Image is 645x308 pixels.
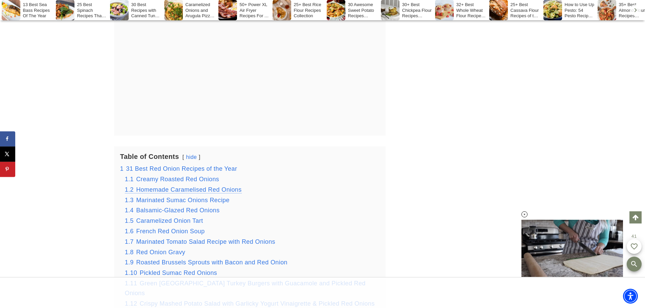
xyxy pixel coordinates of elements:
b: Table of Contents [120,153,179,160]
span: Roasted Brussels Sprouts with Bacon and Red Onion [136,259,287,266]
span: 1.8 [125,249,134,256]
a: 1 31 Best Red Onion Recipes of the Year [120,165,237,172]
a: 1.5 Caramelized Onion Tart [125,217,203,224]
span: 1.10 [125,269,137,276]
span: 1.1 [125,176,134,183]
span: Balsamic-Glazed Red Onions [136,207,220,214]
span: 1.9 [125,259,134,266]
iframe: Advertisement [158,278,487,308]
span: Marinated Sumac Onions Recipe [136,197,230,204]
span: Pickled Sumac Red Onions [140,269,217,276]
a: 1.6 French Red Onion Soup [125,228,205,235]
span: 1.4 [125,207,134,214]
a: 1.4 Balsamic-Glazed Red Onions [125,207,220,214]
div: Accessibility Menu [623,289,638,304]
span: Marinated Tomato Salad Recipe with Red Onions [136,238,275,245]
span: 1.2 [125,186,134,193]
span: Caramelized Onion Tart [136,217,203,224]
a: 1.3 Marinated Sumac Onions Recipe [125,197,230,204]
img: get [1,0,5,5]
iframe: Advertisement [420,34,521,237]
a: 1.8 Red Onion Gravy [125,249,186,256]
span: 1.6 [125,228,134,235]
a: 1.9 Roasted Brussels Sprouts with Bacon and Red Onion [125,259,287,266]
a: Scroll to top [629,211,642,223]
a: 1.1 Creamy Roasted Red Onions [125,176,219,183]
span: French Red Onion Soup [136,228,205,235]
a: 1.7 Marinated Tomato Salad Recipe with Red Onions [125,238,276,245]
span: 1.5 [125,217,134,224]
span: 1 [120,165,124,172]
span: 1.3 [125,197,134,204]
span: 1.7 [125,238,134,245]
iframe: Advertisement [114,2,386,72]
span: Creamy Roasted Red Onions [136,176,219,183]
span: Homemade Caramelised Red Onions [136,186,242,193]
a: 1.10 Pickled Sumac Red Onions [125,269,217,276]
a: hide [186,154,197,160]
span: Red Onion Gravy [136,249,185,256]
span: 31 Best Red Onion Recipes of the Year [126,165,237,172]
a: 1.2 Homemade Caramelised Red Onions [125,186,242,193]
